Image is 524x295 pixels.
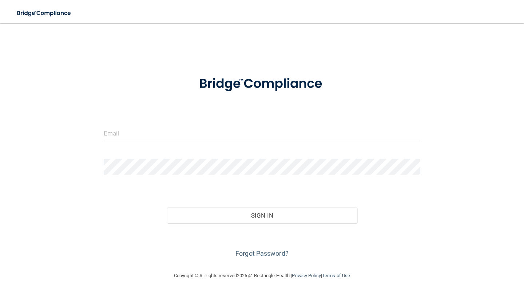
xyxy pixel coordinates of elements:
[235,250,289,257] a: Forgot Password?
[186,67,338,101] img: bridge_compliance_login_screen.278c3ca4.svg
[104,125,420,141] input: Email
[292,273,321,278] a: Privacy Policy
[167,207,357,223] button: Sign In
[11,6,78,21] img: bridge_compliance_login_screen.278c3ca4.svg
[322,273,350,278] a: Terms of Use
[129,264,395,287] div: Copyright © All rights reserved 2025 @ Rectangle Health | |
